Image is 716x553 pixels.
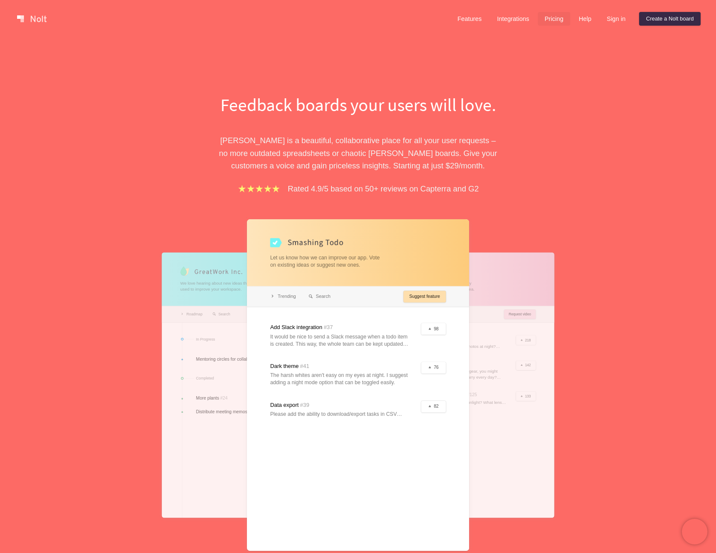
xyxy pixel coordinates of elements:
[490,12,536,26] a: Integrations
[572,12,599,26] a: Help
[639,12,701,26] a: Create a Nolt board
[211,134,505,172] p: [PERSON_NAME] is a beautiful, collaborative place for all your user requests – no more outdated s...
[237,184,281,194] img: stars.b067e34983.png
[451,12,489,26] a: Features
[600,12,632,26] a: Sign in
[538,12,570,26] a: Pricing
[682,519,707,544] iframe: Chatra live chat
[211,92,505,117] h1: Feedback boards your users will love.
[288,182,479,195] p: Rated 4.9/5 based on 50+ reviews on Capterra and G2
